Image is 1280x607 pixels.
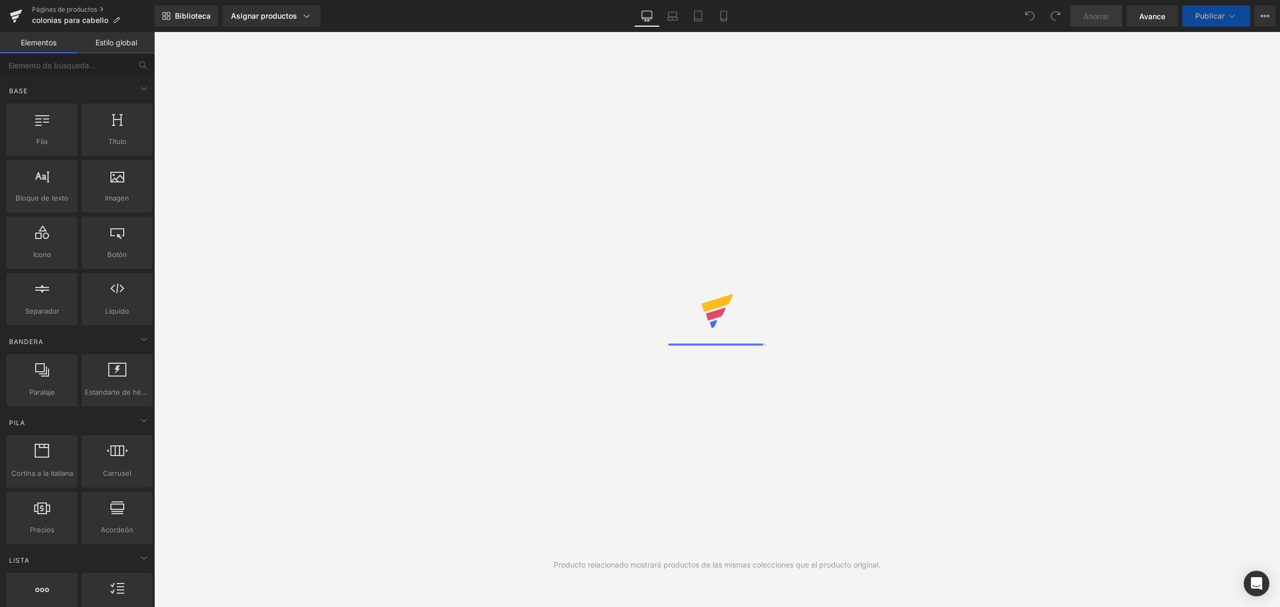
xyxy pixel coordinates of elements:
[25,307,59,315] font: Separador
[711,5,737,27] a: Móvil
[105,307,129,315] font: Líquido
[105,194,129,202] font: Imagen
[155,5,218,27] a: Nueva Biblioteca
[36,137,47,146] font: Fila
[685,5,711,27] a: Tableta
[15,194,68,202] font: Bloque de texto
[175,11,211,20] font: Biblioteca
[33,250,51,259] font: Icono
[1182,5,1250,27] button: Publicar
[231,11,297,20] font: Asignar productos
[103,469,131,477] font: Carrusel
[30,525,54,534] font: Precios
[1126,5,1178,27] a: Avance
[95,38,137,47] font: Estilo global
[108,137,126,146] font: Título
[32,5,97,13] font: Páginas de productos
[9,419,25,427] font: Pila
[634,5,660,27] a: De oficina
[21,38,57,47] font: Elementos
[85,388,153,396] font: Estandarte de héroe
[1083,12,1109,21] font: Ahorrar
[11,469,73,477] font: Cortina a la italiana
[1254,5,1276,27] button: Más
[1045,5,1066,27] button: Rehacer
[1019,5,1041,27] button: Deshacer
[660,5,685,27] a: Computadora portátil
[32,5,155,14] a: Páginas de productos
[9,87,28,95] font: Base
[32,15,108,25] font: colonias para cabello
[29,388,55,396] font: Paralaje
[1195,11,1225,20] font: Publicar
[9,556,29,564] font: Lista
[107,250,127,259] font: Botón
[9,338,43,346] font: Bandera
[1244,571,1269,596] div: Abrir Intercom Messenger
[554,560,881,569] font: Producto relacionado mostrará productos de las mismas colecciones que el producto original.
[1139,12,1165,21] font: Avance
[101,525,133,534] font: Acordeón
